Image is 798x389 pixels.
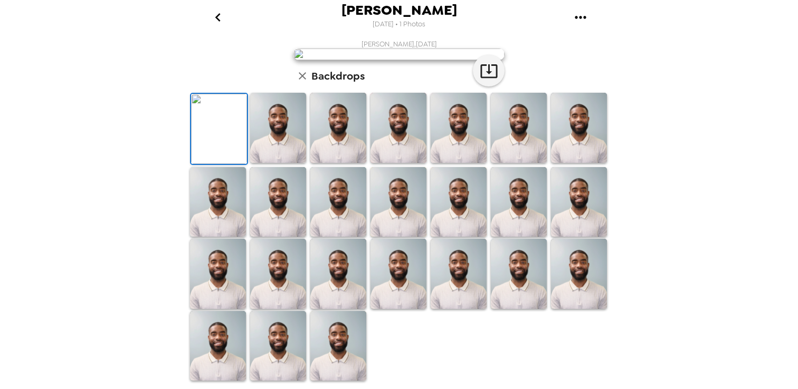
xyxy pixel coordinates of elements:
span: [PERSON_NAME] [341,3,457,17]
span: [PERSON_NAME] , [DATE] [362,40,437,48]
h6: Backdrops [311,67,365,84]
img: Original [191,94,247,164]
span: [DATE] • 1 Photos [373,17,425,32]
img: user [293,48,505,60]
